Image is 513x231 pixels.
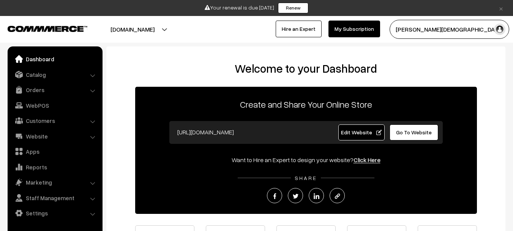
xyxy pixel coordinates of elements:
img: user [494,24,505,35]
a: Settings [9,206,100,220]
a: WebPOS [9,99,100,112]
a: Dashboard [9,52,100,66]
h2: Welcome to your Dashboard [114,62,498,75]
a: Click Here [354,156,380,164]
a: Website [9,129,100,143]
div: Want to Hire an Expert to design your website? [135,155,477,164]
span: SHARE [291,175,321,181]
a: Catalog [9,68,100,81]
a: Edit Website [338,124,385,140]
a: Marketing [9,175,100,189]
p: Create and Share Your Online Store [135,97,477,111]
img: COMMMERCE [8,26,87,32]
a: Go To Website [390,124,439,140]
div: Your renewal is due [DATE] [3,3,510,13]
a: Hire an Expert [276,21,322,37]
button: [PERSON_NAME][DEMOGRAPHIC_DATA] [390,20,509,39]
a: Renew [278,3,308,13]
a: Orders [9,83,100,97]
a: Customers [9,114,100,127]
a: Apps [9,145,100,158]
span: Edit Website [341,129,382,135]
button: [DOMAIN_NAME] [84,20,181,39]
a: × [496,3,506,13]
a: Reports [9,160,100,174]
span: Go To Website [396,129,432,135]
a: COMMMERCE [8,24,74,33]
a: My Subscription [328,21,380,37]
a: Staff Management [9,191,100,205]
